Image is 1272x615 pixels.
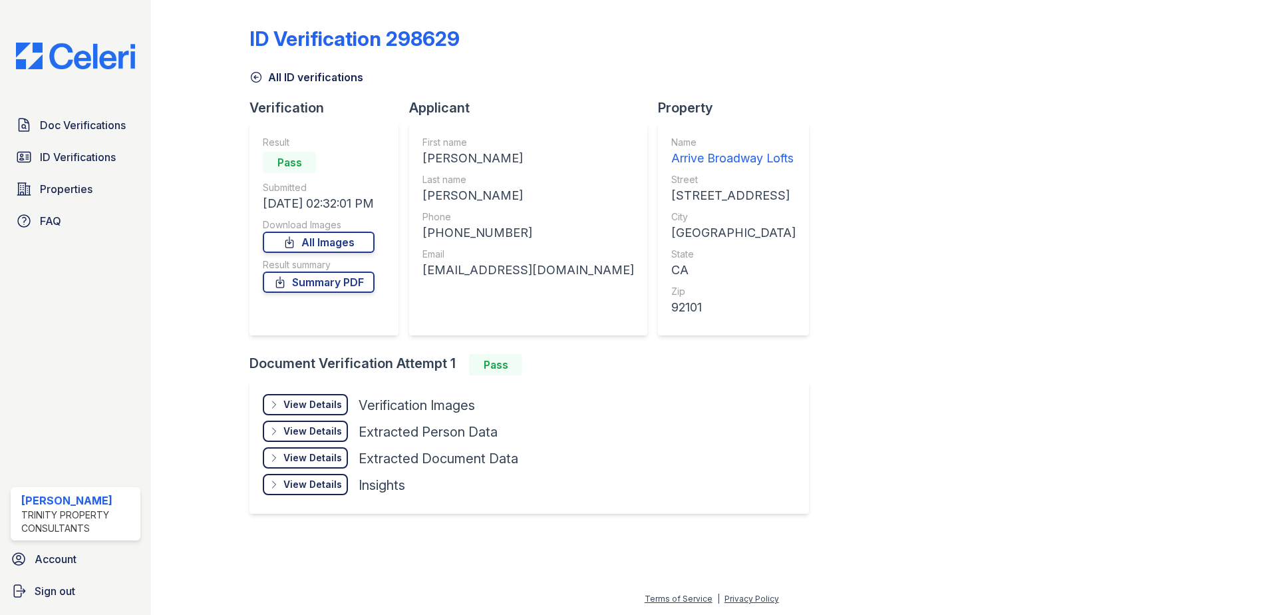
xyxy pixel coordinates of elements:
span: FAQ [40,213,61,229]
div: 92101 [671,298,796,317]
div: First name [422,136,634,149]
div: Pass [263,152,316,173]
div: State [671,248,796,261]
div: | [717,594,720,604]
div: Applicant [409,99,658,117]
div: Result [263,136,375,149]
span: Account [35,551,77,567]
img: CE_Logo_Blue-a8612792a0a2168367f1c8372b55b34899dd931a85d93a1a3d3e32e68fde9ad4.png [5,43,146,69]
a: Name Arrive Broadway Lofts [671,136,796,168]
a: Properties [11,176,140,202]
a: ID Verifications [11,144,140,170]
div: ID Verification 298629 [249,27,460,51]
div: Street [671,173,796,186]
div: [PERSON_NAME] [21,493,135,509]
div: View Details [283,398,342,411]
div: [PERSON_NAME] [422,186,634,205]
div: Arrive Broadway Lofts [671,149,796,168]
span: Sign out [35,583,75,599]
span: Doc Verifications [40,117,126,133]
div: Verification [249,99,409,117]
div: Last name [422,173,634,186]
div: Email [422,248,634,261]
span: ID Verifications [40,149,116,165]
div: Download Images [263,218,375,232]
div: [EMAIL_ADDRESS][DOMAIN_NAME] [422,261,634,280]
div: [DATE] 02:32:01 PM [263,194,375,213]
div: CA [671,261,796,280]
div: [STREET_ADDRESS] [671,186,796,205]
a: Privacy Policy [724,594,779,604]
a: FAQ [11,208,140,234]
div: Result summary [263,258,375,272]
a: All ID verifications [249,69,363,85]
span: Properties [40,181,92,197]
a: Terms of Service [645,594,713,604]
div: View Details [283,451,342,465]
div: Property [658,99,820,117]
a: Account [5,546,146,572]
div: [PERSON_NAME] [422,149,634,168]
div: Submitted [263,181,375,194]
a: Summary PDF [263,272,375,293]
div: Zip [671,285,796,298]
div: Pass [469,354,522,375]
div: Trinity Property Consultants [21,509,135,535]
div: Insights [359,476,405,495]
div: Verification Images [359,396,475,415]
a: Sign out [5,578,146,604]
div: Name [671,136,796,149]
a: Doc Verifications [11,112,140,138]
div: Document Verification Attempt 1 [249,354,820,375]
div: Extracted Person Data [359,423,498,441]
div: Extracted Document Data [359,449,518,468]
div: View Details [283,478,342,491]
div: [PHONE_NUMBER] [422,224,634,242]
div: Phone [422,210,634,224]
div: View Details [283,425,342,438]
div: City [671,210,796,224]
a: All Images [263,232,375,253]
div: [GEOGRAPHIC_DATA] [671,224,796,242]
